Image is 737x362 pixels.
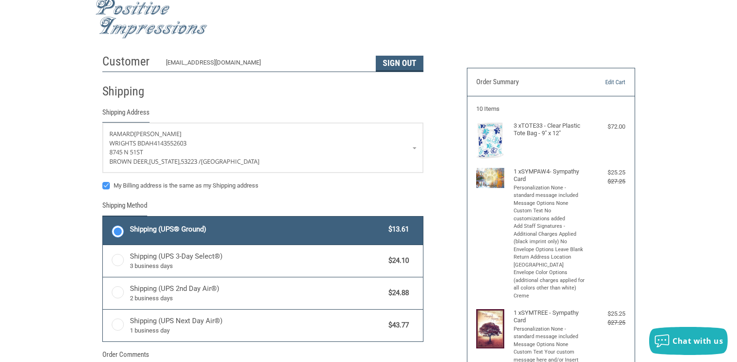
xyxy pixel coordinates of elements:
span: 4143552603 [154,139,186,147]
label: My Billing address is the same as my Shipping address [102,182,423,189]
span: Shipping (UPS 2nd Day Air®) [130,283,384,303]
li: Envelope Color Options (additional charges applied for all colors other than white) Creme [514,269,586,300]
h3: Order Summary [476,78,578,87]
span: ramard [109,130,134,138]
li: Custom Text No customizations added [514,207,586,223]
span: 1 business day [130,326,384,335]
li: Add Staff Signatures - Additional Charges Applied (black imprint only) No [514,223,586,246]
h2: Customer [102,54,157,69]
div: $27.25 [588,177,625,186]
a: Enter or select a different address [103,123,423,173]
h3: 10 Items [476,105,625,113]
span: [US_STATE], [149,157,181,166]
span: 2 business days [130,294,384,303]
span: [GEOGRAPHIC_DATA] [201,157,259,166]
li: Envelope Options Leave Blank [514,246,586,254]
span: $43.77 [384,320,409,331]
li: Personalization None - standard message included [514,326,586,341]
span: brown deer, [109,157,149,166]
div: [EMAIL_ADDRESS][DOMAIN_NAME] [166,58,366,72]
span: 53223 / [181,157,201,166]
span: $24.10 [384,255,409,266]
li: Return Address Location [GEOGRAPHIC_DATA] [514,253,586,269]
legend: Shipping Method [102,200,147,216]
span: Shipping (UPS 3-Day Select®) [130,251,384,271]
h4: 1 x SYMTREE - Sympathy Card [514,309,586,325]
li: Personalization None - standard message included [514,184,586,200]
div: $25.25 [588,168,625,177]
a: Edit Cart [578,78,625,87]
h2: Shipping [102,84,157,99]
span: 8745 n 51st [109,148,143,156]
button: Chat with us [649,327,728,355]
div: $72.00 [588,122,625,131]
h4: 3 x TOTE33 - Clear Plastic Tote Bag - 9" x 12" [514,122,586,138]
span: wrights BDAH [109,139,154,147]
span: $24.88 [384,288,409,298]
button: Sign Out [376,56,423,72]
li: Message Options None [514,341,586,349]
div: $27.25 [588,318,625,327]
span: $13.61 [384,224,409,235]
div: $25.25 [588,309,625,319]
legend: Shipping Address [102,107,150,123]
span: Shipping (UPS® Ground) [130,224,384,235]
li: Message Options None [514,200,586,208]
h4: 1 x SYMPAW4- Sympathy Card [514,168,586,183]
span: Shipping (UPS Next Day Air®) [130,316,384,335]
span: 3 business days [130,261,384,271]
span: Chat with us [673,336,723,346]
span: [PERSON_NAME] [134,130,181,138]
